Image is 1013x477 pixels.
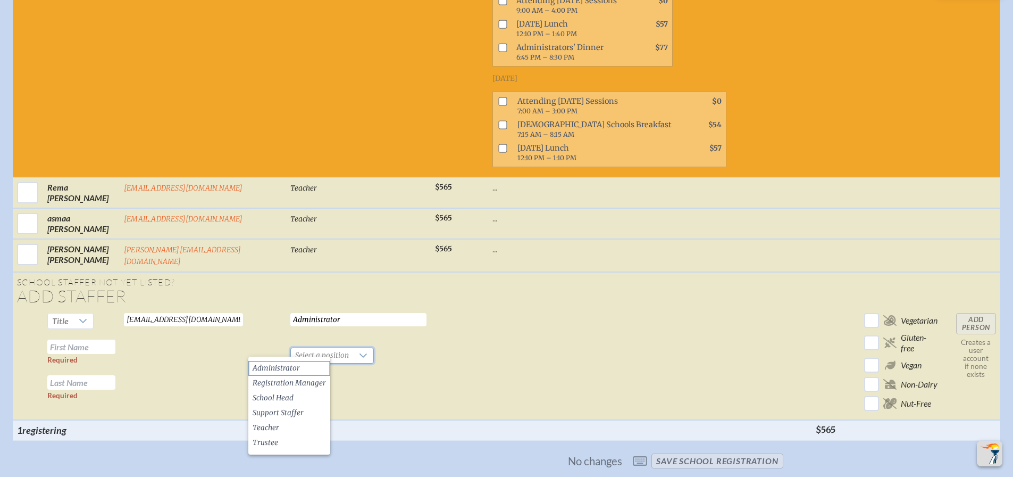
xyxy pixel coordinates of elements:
[253,408,304,418] span: Support Staffer
[492,213,807,224] p: ...
[47,340,115,354] input: First Name
[513,118,679,141] span: [DEMOGRAPHIC_DATA] Schools Breakfast
[435,183,452,192] span: $565
[290,215,317,224] span: Teacher
[248,421,330,435] li: Teacher
[516,53,574,61] span: 6:45 PM – 8:30 PM
[13,420,120,440] th: 1
[655,43,668,52] span: $77
[901,332,939,353] span: Gluten-free
[901,315,937,326] span: Vegetarian
[512,17,625,40] span: [DATE] Lunch
[48,314,73,328] span: Title
[248,357,330,455] ul: Option List
[517,154,576,162] span: 12:10 PM – 1:10 PM
[492,74,517,83] span: [DATE]
[124,215,243,224] a: [EMAIL_ADDRESS][DOMAIN_NAME]
[124,245,241,266] a: [PERSON_NAME][EMAIL_ADDRESS][DOMAIN_NAME]
[901,398,931,409] span: Nut-Free
[435,213,452,223] span: $565
[517,107,577,115] span: 7:00 AM – 3:00 PM
[977,441,1002,466] button: Scroll Top
[124,184,243,193] a: [EMAIL_ADDRESS][DOMAIN_NAME]
[516,30,577,38] span: 12:10 PM – 1:40 PM
[656,20,668,29] span: $57
[253,378,326,389] span: Registration Manager
[253,363,300,374] span: Administrator
[253,423,279,433] span: Teacher
[290,184,317,193] span: Teacher
[901,360,922,371] span: Vegan
[516,6,577,14] span: 9:00 AM – 4:00 PM
[512,40,625,64] span: Administrators' Dinner
[979,443,1000,464] img: To the top
[248,435,330,450] li: Trustee
[43,177,120,208] td: Rema [PERSON_NAME]
[253,438,278,448] span: Trustee
[248,406,330,421] li: Support Staffer
[568,455,622,467] span: No changes
[43,208,120,239] td: asmaa [PERSON_NAME]
[956,339,996,379] p: Creates a user account if none exists
[47,375,115,390] input: Last Name
[253,393,294,404] span: School Head
[43,239,120,272] td: [PERSON_NAME] [PERSON_NAME]
[708,120,722,129] span: $54
[513,94,679,118] span: Attending [DATE] Sessions
[47,356,78,364] label: Required
[248,391,330,406] li: School Head
[435,244,452,253] span: $565
[290,245,317,254] span: Teacher
[52,316,69,326] span: Title
[290,313,426,326] input: Job Title for Nametag (40 chars max)
[291,348,353,363] span: Select a position
[124,313,243,326] input: Email
[47,391,78,400] label: Required
[712,97,722,106] span: $0
[709,144,722,153] span: $57
[811,420,860,440] th: $565
[901,379,937,390] span: Non-Dairy
[492,182,807,193] p: ...
[248,376,330,391] li: Registration Manager
[513,141,679,165] span: [DATE] Lunch
[248,361,330,376] li: Administrator
[22,424,66,436] span: registering
[517,130,574,138] span: 7:15 AM – 8:15 AM
[492,244,807,254] p: ...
